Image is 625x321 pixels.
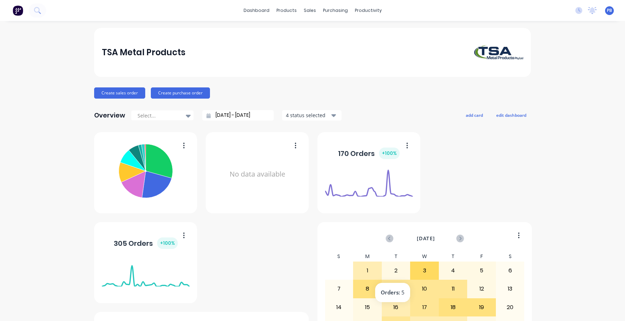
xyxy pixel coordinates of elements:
button: Create sales order [94,87,145,99]
a: dashboard [240,5,273,16]
div: F [467,251,496,262]
div: 305 Orders [114,237,178,249]
div: productivity [351,5,385,16]
div: 11 [439,280,467,298]
div: 3 [410,262,438,279]
img: Factory [13,5,23,16]
div: 9 [382,280,410,298]
button: 4 status selected [282,110,342,121]
div: 16 [382,299,410,316]
div: 1 [353,262,381,279]
img: TSA Metal Products [474,45,523,60]
div: TSA Metal Products [102,45,185,59]
div: 2 [382,262,410,279]
div: 8 [353,280,381,298]
span: [DATE] [417,235,435,242]
div: 12 [468,280,496,298]
div: + 100 % [379,148,400,159]
div: 170 Orders [338,148,400,159]
div: 6 [496,262,524,279]
div: 17 [410,299,438,316]
div: 4 [439,262,467,279]
div: 18 [439,299,467,316]
div: 14 [325,299,353,316]
div: No data available [213,141,301,207]
div: 13 [496,280,524,298]
div: Overview [94,108,125,122]
div: 20 [496,299,524,316]
div: 15 [353,299,381,316]
div: 7 [325,280,353,298]
button: Create purchase order [151,87,210,99]
button: add card [461,110,487,120]
span: PB [607,7,612,14]
div: 10 [410,280,438,298]
div: 5 [468,262,496,279]
div: W [410,251,439,262]
div: + 100 % [157,237,178,249]
div: S [496,251,525,262]
div: T [439,251,468,262]
div: 19 [468,299,496,316]
div: 4 status selected [286,112,330,119]
div: M [353,251,382,262]
div: T [382,251,410,262]
button: edit dashboard [492,110,531,120]
div: sales [300,5,319,16]
div: products [273,5,300,16]
div: purchasing [319,5,351,16]
div: S [325,251,353,262]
